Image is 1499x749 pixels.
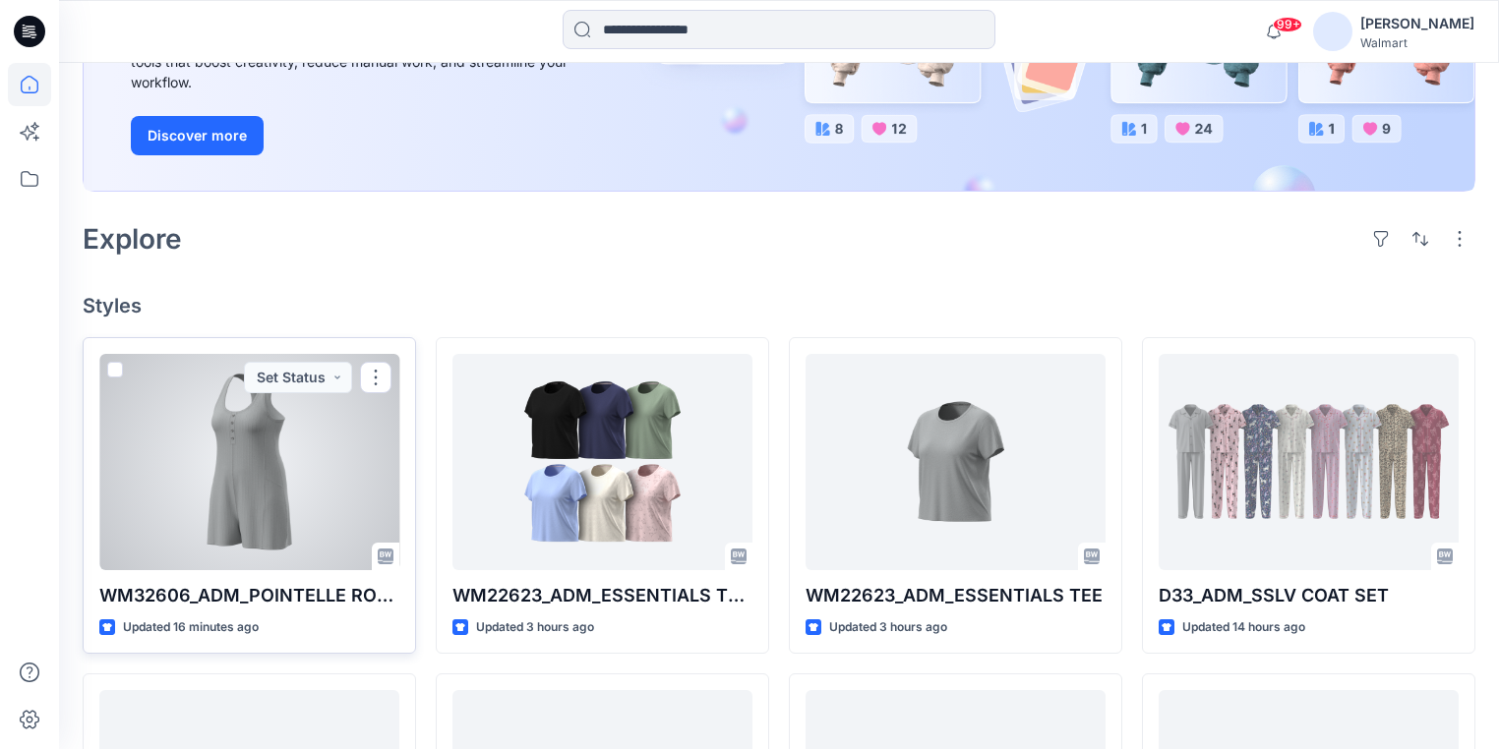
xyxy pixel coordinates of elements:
a: WM22623_ADM_ESSENTIALS TEE [806,354,1106,570]
h4: Styles [83,294,1475,317]
p: Updated 16 minutes ago [123,617,259,638]
a: Discover more [131,116,573,155]
p: Updated 3 hours ago [829,617,947,638]
div: Walmart [1360,35,1474,50]
p: WM22623_ADM_ESSENTIALS TEE [806,582,1106,609]
img: avatar [1313,12,1352,51]
a: WM22623_ADM_ESSENTIALS TEE_COLORWAY [452,354,752,570]
p: D33_ADM_SSLV COAT SET [1159,582,1459,609]
p: Updated 3 hours ago [476,617,594,638]
p: WM32606_ADM_POINTELLE ROMPER [99,582,399,609]
p: WM22623_ADM_ESSENTIALS TEE_COLORWAY [452,582,752,609]
h2: Explore [83,223,182,255]
div: [PERSON_NAME] [1360,12,1474,35]
a: WM32606_ADM_POINTELLE ROMPER [99,354,399,570]
span: 99+ [1273,17,1302,32]
a: D33_ADM_SSLV COAT SET [1159,354,1459,570]
button: Discover more [131,116,264,155]
p: Updated 14 hours ago [1182,617,1305,638]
